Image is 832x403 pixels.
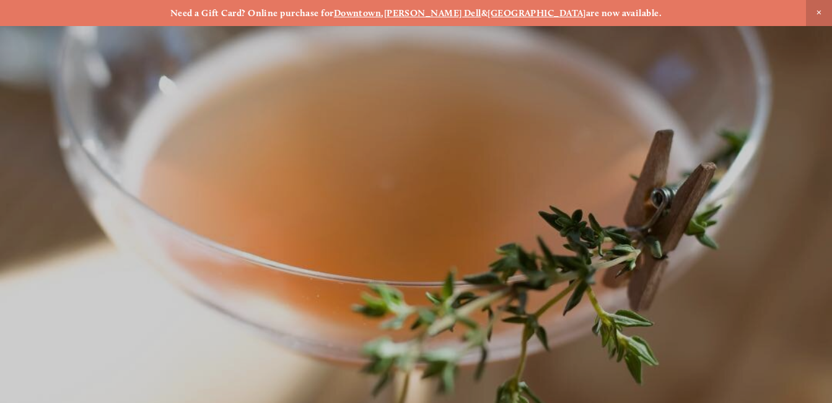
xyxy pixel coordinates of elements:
strong: Need a Gift Card? Online purchase for [170,7,334,19]
a: Downtown [334,7,382,19]
a: [PERSON_NAME] Dell [384,7,481,19]
strong: are now available. [586,7,662,19]
a: [GEOGRAPHIC_DATA] [488,7,586,19]
strong: & [481,7,488,19]
strong: , [381,7,383,19]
